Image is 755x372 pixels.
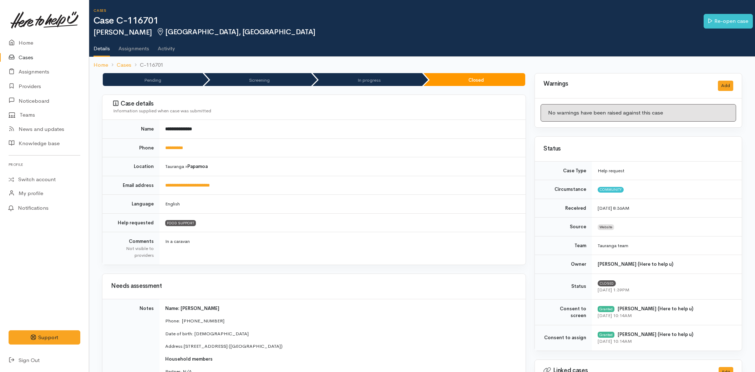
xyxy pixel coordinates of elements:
[165,343,517,350] p: Address:[STREET_ADDRESS] ([GEOGRAPHIC_DATA])
[535,255,592,274] td: Owner
[9,330,80,345] button: Support
[598,280,616,286] span: Closed
[598,332,614,337] div: Granted
[598,205,629,211] time: [DATE] 8:36AM
[535,236,592,255] td: Team
[93,16,704,26] h1: Case C-116701
[592,162,742,180] td: Help request
[165,163,208,169] span: Tauranga »
[165,356,213,362] span: Household members
[165,317,517,325] p: Phone: [PHONE_NUMBER]
[102,232,159,265] td: Comments
[102,213,159,232] td: Help requested
[9,160,80,169] h6: Profile
[535,199,592,218] td: Received
[535,162,592,180] td: Case Type
[111,283,517,290] h3: Needs assessment
[156,27,315,36] span: [GEOGRAPHIC_DATA], [GEOGRAPHIC_DATA]
[93,36,110,57] a: Details
[89,57,755,73] nav: breadcrumb
[102,120,159,138] td: Name
[535,274,592,299] td: Status
[165,305,219,311] span: Name: [PERSON_NAME]
[93,9,704,12] h6: Cases
[102,157,159,176] td: Location
[598,338,733,345] div: [DATE] 10:14AM
[113,107,517,114] div: Information supplied when case was submitted
[165,220,196,226] span: FOOD SUPPORT
[598,286,733,294] div: [DATE] 1:39PM
[102,138,159,157] td: Phone
[535,325,592,351] td: Consent to assign
[543,81,709,87] h3: Warnings
[535,218,592,236] td: Source
[159,195,526,214] td: English
[543,146,733,152] h3: Status
[598,224,614,230] span: Website
[598,261,673,267] b: [PERSON_NAME] (Here to help u)
[535,299,592,325] td: Consent to screen
[117,61,131,69] a: Cases
[102,176,159,195] td: Email address
[93,28,704,36] h2: [PERSON_NAME]
[131,61,163,69] li: C-116701
[93,61,108,69] a: Home
[541,104,736,122] div: No warnings have been raised against this case
[598,243,628,249] span: Tauranga team
[718,81,733,91] button: Add
[204,73,311,86] li: Screening
[111,245,154,259] div: Not visible to providers
[187,163,208,169] b: Papamoa
[158,36,175,56] a: Activity
[113,100,517,107] h3: Case details
[618,331,693,337] b: [PERSON_NAME] (Here to help u)
[313,73,422,86] li: In progress
[118,36,149,56] a: Assignments
[424,73,525,86] li: Closed
[618,306,693,312] b: [PERSON_NAME] (Here to help u)
[102,195,159,214] td: Language
[159,232,526,265] td: In a caravan
[704,14,753,29] a: Re-open case
[598,187,624,193] span: Community
[165,330,517,337] p: Date of birth: [DEMOGRAPHIC_DATA]
[598,306,614,312] div: Granted
[103,73,203,86] li: Pending
[535,180,592,199] td: Circumstance
[598,312,733,319] div: [DATE] 10:14AM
